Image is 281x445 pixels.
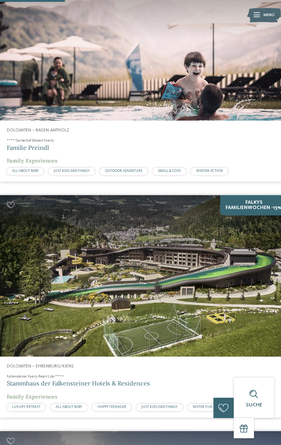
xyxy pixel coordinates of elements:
[7,157,57,164] span: Family Experiences
[263,12,275,18] span: Menü
[141,405,177,409] span: JUST KIDS AND FAMILY
[12,405,41,409] span: LUXURY RETREAT
[7,364,74,369] span: Dolomiten – Ehrenburg/Kiens
[56,405,82,409] span: ALL ABOUT BABY
[7,144,49,151] span: Familie Preindl
[7,379,150,387] span: Stammhaus der Falkensteiner Hotels & Residences
[12,169,39,173] span: ALL ABOUT BABY
[193,405,212,409] span: WATER FUN
[7,139,281,143] h4: ****ˢ Garberhof Dolomit Family
[7,393,57,400] span: Family Experiences
[7,128,69,133] span: Dolomiten – Rasen-Antholz
[246,402,262,408] span: Suche
[7,375,281,379] h4: Falkensteiner Family Resort Lido ****ˢ
[158,169,181,173] span: SMALL & COSY
[54,169,90,173] span: JUST KIDS AND FAMILY
[247,7,281,24] img: Familienhotels Südtirol
[105,169,143,173] span: OUTDOOR ADVENTURE
[196,169,223,173] span: WINTER ACTION
[98,405,126,409] span: HAPPY TEENAGER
